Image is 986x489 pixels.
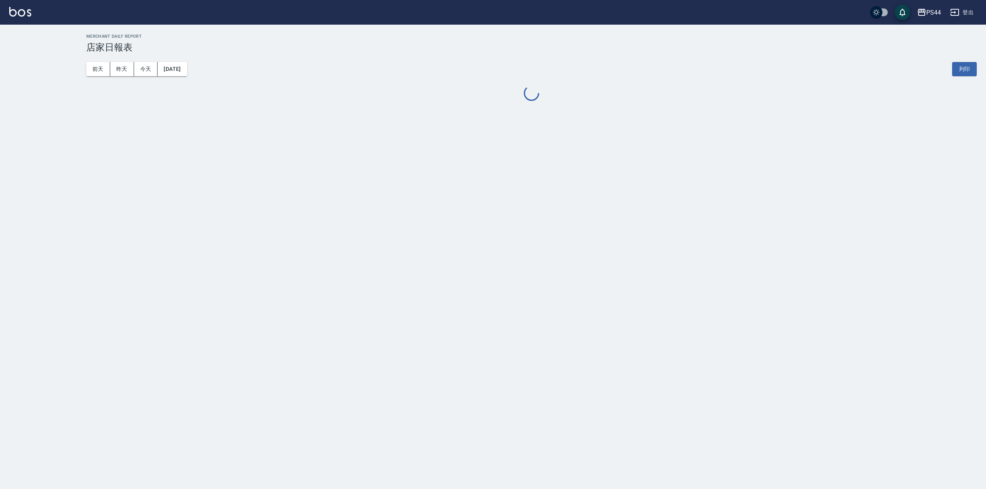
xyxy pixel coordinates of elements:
button: PS44 [914,5,944,20]
img: Logo [9,7,31,17]
h3: 店家日報表 [86,42,977,53]
button: [DATE] [158,62,187,76]
h2: Merchant Daily Report [86,34,977,39]
button: 昨天 [110,62,134,76]
div: PS44 [926,8,941,17]
button: 今天 [134,62,158,76]
button: 登出 [947,5,977,20]
button: 列印 [952,62,977,76]
button: save [895,5,910,20]
button: 前天 [86,62,110,76]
